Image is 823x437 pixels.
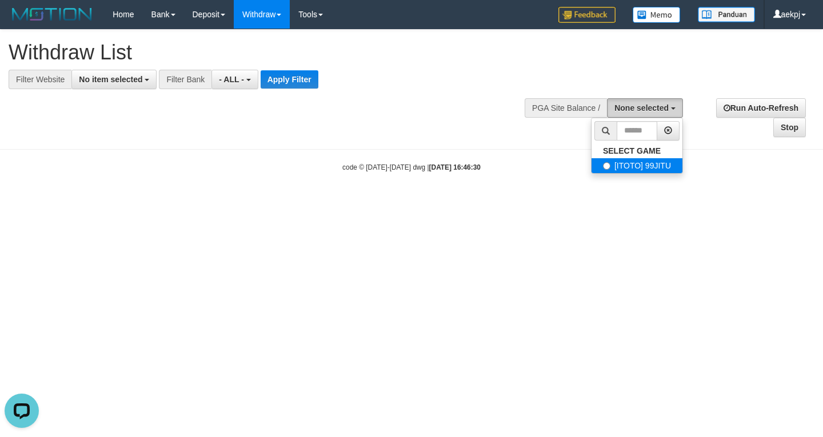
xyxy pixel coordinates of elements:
[342,163,481,171] small: code © [DATE]-[DATE] dwg |
[5,5,39,39] button: Open LiveChat chat widget
[9,70,71,89] div: Filter Website
[525,98,607,118] div: PGA Site Balance /
[614,103,669,113] span: None selected
[558,7,616,23] img: Feedback.jpg
[429,163,481,171] strong: [DATE] 16:46:30
[261,70,318,89] button: Apply Filter
[211,70,258,89] button: - ALL -
[71,70,157,89] button: No item selected
[159,70,211,89] div: Filter Bank
[219,75,244,84] span: - ALL -
[607,98,683,118] button: None selected
[603,162,610,170] input: [ITOTO] 99JITU
[79,75,142,84] span: No item selected
[698,7,755,22] img: panduan.png
[633,7,681,23] img: Button%20Memo.svg
[773,118,806,137] a: Stop
[716,98,806,118] a: Run Auto-Refresh
[592,158,682,173] label: [ITOTO] 99JITU
[9,41,537,64] h1: Withdraw List
[592,143,682,158] a: SELECT GAME
[9,6,95,23] img: MOTION_logo.png
[603,146,661,155] b: SELECT GAME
